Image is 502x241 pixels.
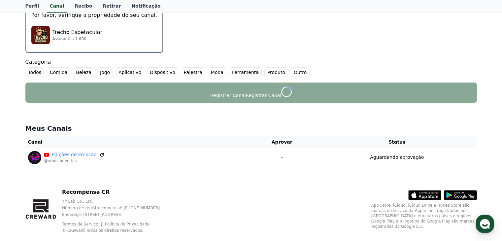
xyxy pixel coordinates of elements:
[131,3,160,9] font: Notificação
[210,93,246,98] font: Registrar Canal
[103,3,121,9] font: Retirar
[52,151,97,158] a: Edições de Emoção
[62,222,98,226] font: Termos de Serviço
[2,186,44,203] a: Home
[281,155,283,160] font: -
[25,7,163,53] button: Por favor, verifique a propriedade do seu canal. Trecho Espetacular Trecho Espetacular Assinantes...
[246,93,282,98] font: Registrar Canal
[25,3,39,9] font: Perfil
[62,189,110,195] font: Recompensa CR
[55,196,74,202] span: Messages
[272,139,292,145] font: Aprovar
[62,206,160,210] font: Número de registro comercial: [PHONE_NUMBER]
[294,70,307,75] font: Outro
[50,3,64,9] font: Canal
[62,228,143,233] font: © CReward Todos os direitos reservados.
[98,196,114,201] span: Settings
[232,70,259,75] font: Ferramenta
[211,70,223,75] font: Moda
[118,70,141,75] font: Aplicativo
[267,70,285,75] font: Produto
[52,37,86,41] font: Assinantes 1.680
[44,158,77,163] font: @emocioneditas
[388,139,405,145] font: Status
[85,186,127,203] a: Settings
[25,59,51,65] font: Categoria
[76,70,91,75] font: Beleza
[25,83,477,103] button: Registrar CanalRegistrar Canal
[28,70,41,75] font: Todos
[44,186,85,203] a: Messages
[105,222,150,226] a: Política de Privacidade
[62,199,93,204] font: YP Lab Co., Ltd.
[371,203,474,229] font: App Store, iCloud, iCloud Drive e iTunes Store são marcas de serviço da Apple Inc., registradas n...
[50,70,67,75] font: Comida
[62,212,122,217] font: Endereço: [STREET_ADDRESS]
[52,29,103,35] font: Trecho Espetacular
[62,222,103,226] a: Termos de Serviço
[31,26,50,44] img: Trecho Espetacular
[31,12,157,18] font: Por favor, verifique a propriedade do seu canal.
[28,151,41,164] img: Edições de Emoção
[150,70,175,75] font: Dispositivo
[370,155,424,160] font: Aguardando aprovação
[184,70,202,75] font: Palestra
[17,196,28,201] span: Home
[75,3,92,9] font: Recibo
[25,124,72,132] font: Meus Canais
[52,152,97,157] font: Edições de Emoção
[100,70,110,75] font: Jogo
[28,139,43,145] font: Canal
